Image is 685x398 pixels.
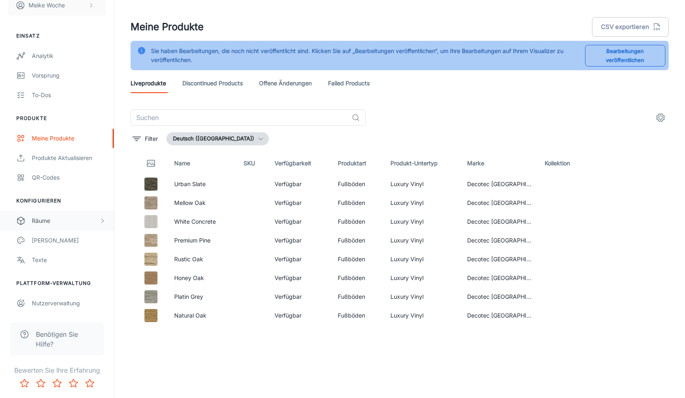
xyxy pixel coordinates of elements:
[146,158,156,168] svg: Thumbnail
[652,109,669,126] button: settings
[461,250,538,269] td: Decotec [GEOGRAPHIC_DATA]
[268,231,331,250] td: Verfügbar
[174,237,211,244] a: Premium Pine
[16,375,33,391] button: Rate 1 star
[384,250,461,269] td: Luxury Vinyl
[331,193,384,212] td: Fußböden
[268,212,331,231] td: Verfügbar
[32,134,106,143] div: Meine Produkte
[384,193,461,212] td: Luxury Vinyl
[82,375,98,391] button: Rate 5 star
[174,312,206,319] a: Natural Oak
[461,193,538,212] td: Decotec [GEOGRAPHIC_DATA]
[259,73,312,93] a: offene Änderungen
[174,256,203,262] a: Rustic Oak
[331,152,384,175] th: Produktart
[461,152,538,175] th: Marke
[131,20,204,34] h1: Meine Produkte
[182,73,243,93] a: Discontinued Products
[331,306,384,325] td: Fußböden
[131,73,166,93] a: Liveprodukte
[32,236,106,245] div: [PERSON_NAME]
[49,375,65,391] button: Rate 3 star
[384,306,461,325] td: Luxury Vinyl
[331,250,384,269] td: Fußböden
[151,43,579,68] div: Sie haben Bearbeitungen, die noch nicht veröffentlicht sind. Klicken Sie auf „Bearbeitungen veröf...
[174,180,206,187] a: Urban Slate
[585,45,665,67] button: Bearbeitungen veröffentlichen
[461,287,538,306] td: Decotec [GEOGRAPHIC_DATA]
[65,375,82,391] button: Rate 4 star
[331,287,384,306] td: Fußböden
[33,375,49,391] button: Rate 2 star
[331,231,384,250] td: Fußböden
[145,134,158,143] p: Filter
[328,73,370,93] a: Failed Products
[268,175,331,193] td: Verfügbar
[32,216,99,225] div: Räume
[36,329,94,349] span: Benötigen Sie Hilfe?
[29,1,65,10] p: Meike Woche
[384,231,461,250] td: Luxury Vinyl
[131,132,160,145] button: filter
[538,152,591,175] th: Kollektion
[384,269,461,287] td: Luxury Vinyl
[268,193,331,212] td: Verfügbar
[174,199,206,206] a: Mellow Oak
[461,306,538,325] td: Decotec [GEOGRAPHIC_DATA]
[461,212,538,231] td: Decotec [GEOGRAPHIC_DATA]
[174,293,203,300] a: Platin Grey
[32,51,106,60] div: Analytik
[384,212,461,231] td: Luxury Vinyl
[384,175,461,193] td: Luxury Vinyl
[268,269,331,287] td: Verfügbar
[174,274,204,281] a: Honey Oak
[131,109,348,126] input: Suchen
[168,152,237,175] th: Name
[7,365,107,375] p: Bewerten Sie Ihre Erfahrung
[461,175,538,193] td: Decotec [GEOGRAPHIC_DATA]
[268,306,331,325] td: Verfügbar
[32,256,106,265] div: Texte
[32,299,106,308] div: Nutzerverwaltung
[268,250,331,269] td: Verfügbar
[268,287,331,306] td: Verfügbar
[331,212,384,231] td: Fußböden
[461,269,538,287] td: Decotec [GEOGRAPHIC_DATA]
[331,175,384,193] td: Fußböden
[237,152,268,175] th: SKU
[174,218,216,225] a: White Concrete
[384,287,461,306] td: Luxury Vinyl
[268,152,331,175] th: Verfügbarkeit
[461,231,538,250] td: Decotec [GEOGRAPHIC_DATA]
[32,173,106,182] div: QR-Codes
[32,91,106,100] div: To-dos
[32,71,106,80] div: Vorsprung
[384,152,461,175] th: Produkt-Untertyp
[32,153,106,162] div: Produkte aktualisieren
[592,17,669,37] button: CSV exportieren
[331,269,384,287] td: Fußböden
[166,132,269,145] button: Deutsch ([GEOGRAPHIC_DATA])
